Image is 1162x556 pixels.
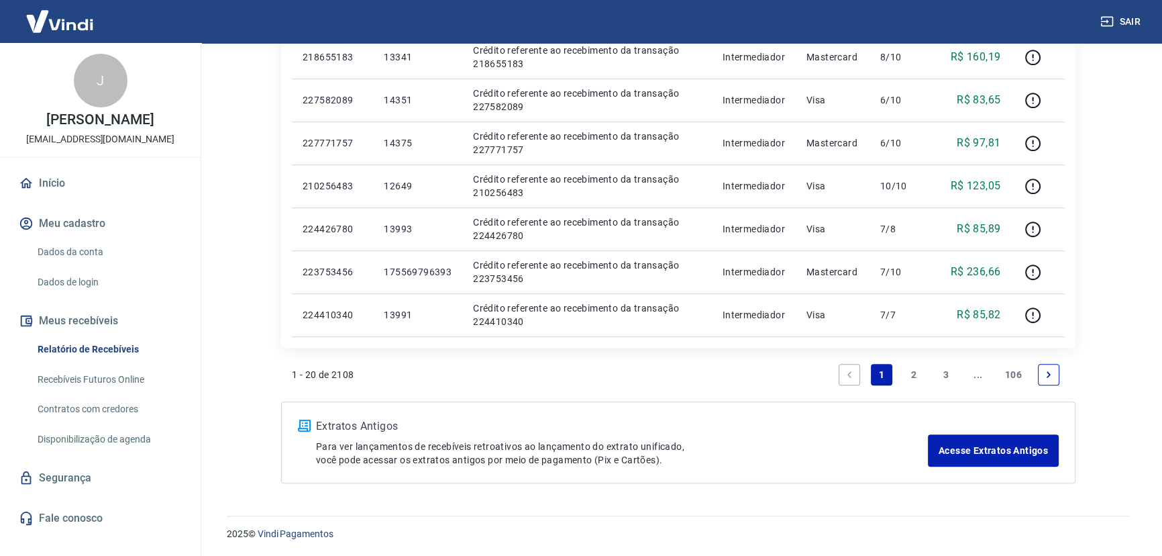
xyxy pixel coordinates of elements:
[951,49,1001,65] p: R$ 160,19
[303,93,362,107] p: 227582089
[384,222,452,236] p: 13993
[32,366,184,393] a: Recebíveis Futuros Online
[384,136,452,150] p: 14375
[957,307,1000,323] p: R$ 85,82
[227,527,1130,541] p: 2025 ©
[880,50,920,64] p: 8/10
[928,434,1059,467] a: Acesse Extratos Antigos
[32,396,184,423] a: Contratos com credores
[1098,9,1146,34] button: Sair
[303,136,362,150] p: 227771757
[384,265,452,279] p: 175569796393
[303,265,362,279] p: 223753456
[951,264,1001,280] p: R$ 236,66
[723,93,785,107] p: Intermediador
[957,92,1000,108] p: R$ 83,65
[880,265,920,279] p: 7/10
[903,364,925,385] a: Page 2
[806,136,859,150] p: Mastercard
[1000,364,1027,385] a: Page 106
[32,336,184,363] a: Relatório de Recebíveis
[880,222,920,236] p: 7/8
[384,50,452,64] p: 13341
[384,308,452,322] p: 13991
[258,528,333,539] a: Vindi Pagamentos
[16,1,103,42] img: Vindi
[880,308,920,322] p: 7/7
[723,50,785,64] p: Intermediador
[806,50,859,64] p: Mastercard
[16,209,184,238] button: Meu cadastro
[723,179,785,193] p: Intermediador
[303,222,362,236] p: 224426780
[32,269,184,296] a: Dados de login
[16,169,184,198] a: Início
[880,93,920,107] p: 6/10
[723,265,785,279] p: Intermediador
[32,426,184,453] a: Disponibilização de agenda
[384,93,452,107] p: 14351
[303,179,362,193] p: 210256483
[473,216,701,242] p: Crédito referente ao recebimento da transação 224426780
[1038,364,1059,385] a: Next page
[473,87,701,113] p: Crédito referente ao recebimento da transação 227582089
[316,440,928,467] p: Para ver lançamentos de recebíveis retroativos ao lançamento do extrato unificado, você pode aces...
[292,368,354,381] p: 1 - 20 de 2108
[951,178,1001,194] p: R$ 123,05
[723,308,785,322] p: Intermediador
[46,113,154,127] p: [PERSON_NAME]
[473,259,701,285] p: Crédito referente ao recebimento da transação 223753456
[806,265,859,279] p: Mastercard
[298,420,311,432] img: ícone
[32,238,184,266] a: Dados da conta
[806,222,859,236] p: Visa
[935,364,957,385] a: Page 3
[316,418,928,434] p: Extratos Antigos
[473,173,701,199] p: Crédito referente ao recebimento da transação 210256483
[723,136,785,150] p: Intermediador
[303,308,362,322] p: 224410340
[871,364,892,385] a: Page 1 is your current page
[880,179,920,193] p: 10/10
[26,132,174,146] p: [EMAIL_ADDRESS][DOMAIN_NAME]
[957,221,1000,237] p: R$ 85,89
[16,463,184,493] a: Segurança
[16,504,184,533] a: Fale conosco
[74,54,127,107] div: J
[806,308,859,322] p: Visa
[473,44,701,71] p: Crédito referente ao recebimento da transação 218655183
[384,179,452,193] p: 12649
[839,364,860,385] a: Previous page
[880,136,920,150] p: 6/10
[833,359,1065,391] ul: Pagination
[967,364,989,385] a: Jump forward
[303,50,362,64] p: 218655183
[806,179,859,193] p: Visa
[473,302,701,328] p: Crédito referente ao recebimento da transação 224410340
[473,130,701,156] p: Crédito referente ao recebimento da transação 227771757
[806,93,859,107] p: Visa
[16,306,184,336] button: Meus recebíveis
[723,222,785,236] p: Intermediador
[957,135,1000,151] p: R$ 97,81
